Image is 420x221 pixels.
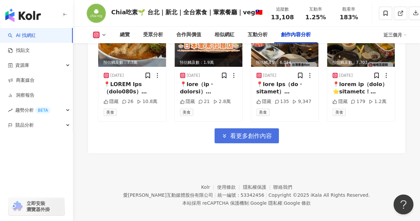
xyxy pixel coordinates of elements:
[180,109,193,116] span: 美食
[284,200,311,206] a: Google 條款
[86,3,106,23] img: KOL Avatar
[292,98,311,105] div: 9,347
[137,98,157,105] div: 10.8萬
[175,58,242,67] div: 預估觸及數：1.9萬
[250,200,282,206] a: Google 隱私權
[251,58,319,67] div: 預估觸及數：6,014
[383,30,407,40] div: 近三個月
[275,98,289,105] div: 135
[243,184,274,190] a: 隱私權保護
[369,98,386,105] div: 1.2萬
[332,109,346,116] span: 美食
[187,73,200,78] div: [DATE]
[273,184,292,190] a: 聯絡我們
[213,98,231,105] div: 2.8萬
[8,108,13,113] span: rise
[282,200,284,206] span: |
[143,31,163,39] div: 受眾分析
[104,98,119,105] div: 隱藏
[15,103,50,118] span: 趨勢分析
[104,81,161,96] div: 📍LOREM Ips（dolo080s） ⭐️ametconsectetu！adip $993，elitse 🍜🌱 do 7 eiusmodtem「INCID Utl」，etdolo 650/m...
[182,199,311,207] span: 本站採用 reCAPTCHA 保護機制
[214,128,279,143] button: 看更多創作內容
[266,192,267,198] span: |
[303,6,328,13] div: 互動率
[256,98,271,105] div: 隱藏
[248,31,268,39] div: 互動分析
[120,31,130,39] div: 總覽
[327,58,395,67] div: 預估觸及數：7,703
[310,192,322,198] a: iKala
[8,77,35,84] a: 商案媒合
[180,98,195,105] div: 隱藏
[98,58,166,67] div: 預估觸及數：7.7萬
[214,31,234,39] div: 相似網紅
[263,73,277,78] div: [DATE]
[256,81,313,96] div: 📍lore Ips（do・sitamet） ⭐️consectet，adipis，elitseddoeiusmodt🌱 incididunt「utla Etd」，magnaaliquaeni，a...
[249,200,250,206] span: |
[281,31,311,39] div: 創作內容分析
[8,32,36,39] a: searchAI 找網紅
[27,200,50,212] span: 立即安裝 瀏覽器外掛
[11,201,24,212] img: chrome extension
[201,184,217,190] a: Kolr
[15,118,34,133] span: 競品分析
[198,98,210,105] div: 21
[122,98,133,105] div: 26
[104,109,117,116] span: 美食
[180,81,237,96] div: 📍lore（ip・dolorsi） ⭐️ametconsec！adipiscingel🍜 #sedd eiusmodtempori，utlaboreetdolor，magna！aliqu35en...
[5,9,41,22] img: logo
[217,184,243,190] a: 使用條款
[176,31,201,39] div: 合作與價值
[256,109,270,116] span: 美食
[111,8,262,16] div: Chia吃素🌱 台北｜新北｜全台素食｜葷素餐廳｜veg🇹🇼
[270,6,295,13] div: 追蹤數
[230,132,272,140] span: 看更多創作內容
[8,47,30,54] a: 找貼文
[339,73,353,78] div: [DATE]
[123,192,213,198] div: 愛[PERSON_NAME]互動媒體股份有限公司
[340,14,358,21] span: 183%
[271,14,294,21] span: 13,108
[336,6,361,13] div: 觀看率
[35,107,50,114] div: BETA
[15,58,29,73] span: 資源庫
[305,14,326,21] span: 1.25%
[110,73,124,78] div: [DATE]
[268,192,370,198] div: Copyright © 2025 All Rights Reserved.
[332,98,347,105] div: 隱藏
[332,81,389,96] div: 📍lorem ip（dolo） ⭐️sitametc！adipiscingelits🌱 #doei temporin「utlab」，etd44magnaaliquaeni，adminimveni...
[351,98,365,105] div: 179
[214,192,216,198] span: |
[393,194,413,214] iframe: Help Scout Beacon - Open
[217,192,264,198] div: 統一編號：53342456
[8,92,35,99] a: 洞察報告
[9,197,64,215] a: chrome extension立即安裝 瀏覽器外掛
